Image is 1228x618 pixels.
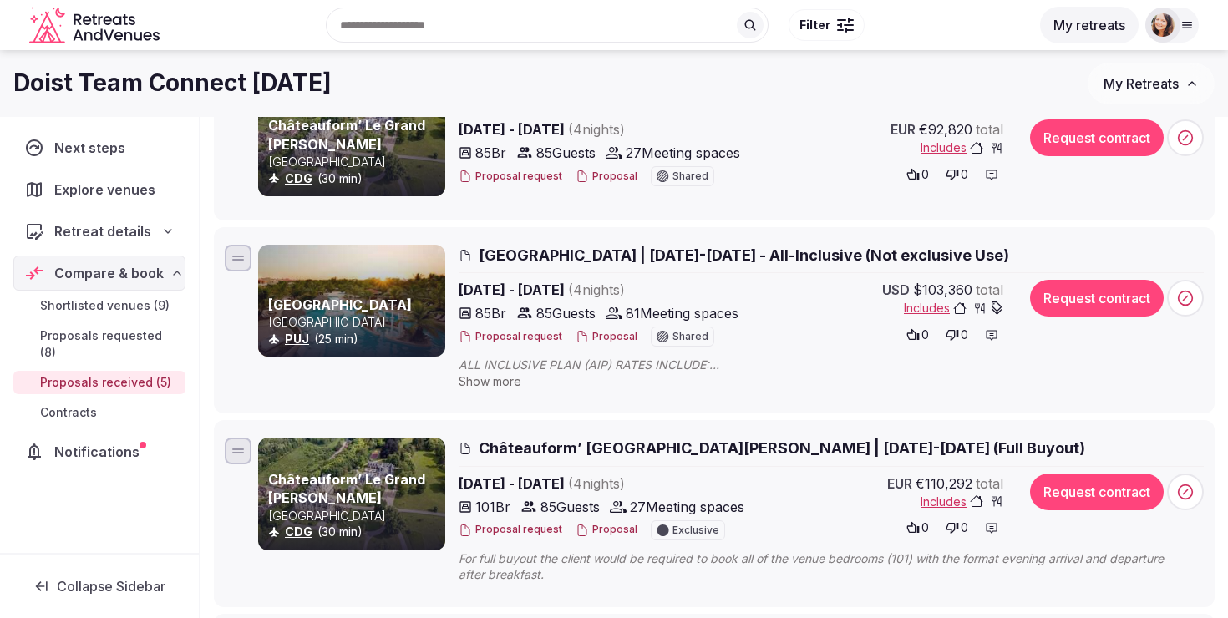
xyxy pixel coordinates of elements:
span: Compare & book [54,263,164,283]
span: €110,292 [916,474,972,494]
span: total [976,474,1003,494]
a: Proposals received (5) [13,371,185,394]
button: My retreats [1040,7,1139,43]
button: Request contract [1030,474,1164,510]
span: 85 Guests [536,303,596,323]
span: Exclusive [672,525,719,535]
button: Filter [789,9,865,41]
span: $103,360 [913,280,972,300]
h1: Doist Team Connect [DATE] [13,67,332,99]
a: Visit the homepage [29,7,163,44]
p: [GEOGRAPHIC_DATA] [268,314,442,331]
span: Show more [459,374,521,388]
span: ( 4 night s ) [568,281,625,298]
button: 0 [941,516,973,539]
span: Retreat details [54,221,151,241]
button: Proposal [576,523,637,537]
button: 0 [901,163,934,186]
span: EUR [891,119,916,139]
span: total [976,119,1003,139]
button: 0 [941,323,973,347]
span: 27 Meeting spaces [630,497,744,517]
a: Shortlisted venues (9) [13,294,185,317]
button: Proposal [576,170,637,184]
span: [DATE] - [DATE] [459,474,753,494]
span: 0 [961,327,968,343]
button: Request contract [1030,119,1164,156]
span: 85 Br [475,303,506,323]
span: 0 [921,327,929,343]
span: Notifications [54,442,146,462]
span: ALL INCLUSIVE PLAN (AIP) RATES INCLUDE: - Unlimited liquors & house wines by the Glass From the a... [459,357,1204,373]
a: CDG [285,171,312,185]
span: Proposals received (5) [40,374,171,391]
button: CDG [285,524,312,540]
button: PUJ [285,331,309,347]
a: PUJ [285,332,309,346]
span: Explore venues [54,180,162,200]
span: ( 4 night s ) [568,121,625,138]
span: [GEOGRAPHIC_DATA] | [DATE]-[DATE] - All-Inclusive (Not exclusive Use) [479,245,1009,266]
button: Proposal request [459,170,562,184]
span: 85 Br [475,143,506,163]
a: [GEOGRAPHIC_DATA] [268,296,412,313]
span: Shared [672,332,708,342]
span: Proposals requested (8) [40,327,179,361]
button: My Retreats [1088,63,1215,104]
button: 0 [901,323,934,347]
div: (30 min) [268,170,442,187]
button: Includes [921,139,1003,156]
span: 101 Br [475,497,510,517]
button: Proposal request [459,330,562,344]
a: Proposals requested (8) [13,324,185,364]
span: Collapse Sidebar [57,578,165,595]
svg: Retreats and Venues company logo [29,7,163,44]
a: Contracts [13,401,185,424]
span: For full buyout the client would be required to book all of the venue bedrooms (101) with the for... [459,550,1204,583]
button: Includes [921,494,1003,510]
a: My retreats [1040,17,1139,33]
a: Explore venues [13,172,185,207]
button: Collapse Sidebar [13,568,185,605]
span: Châteauform’ [GEOGRAPHIC_DATA][PERSON_NAME] | [DATE]-[DATE] (Full Buyout) [479,438,1085,458]
span: Next steps [54,138,132,158]
span: My Retreats [1104,75,1179,92]
a: CDG [285,524,312,539]
img: rikke [1151,13,1175,37]
span: total [976,280,1003,300]
span: ( 4 night s ) [568,475,625,492]
span: Shared [672,171,708,181]
span: [DATE] - [DATE] [459,280,753,300]
div: (25 min) [268,331,442,347]
button: 0 [901,516,934,539]
span: [DATE] - [DATE] [459,119,753,139]
a: Châteauform’ Le Grand [PERSON_NAME] [268,471,425,506]
span: USD [882,280,910,300]
button: Proposal [576,330,637,344]
span: Shortlisted venues (9) [40,297,170,314]
span: 85 Guests [540,497,600,517]
a: Next steps [13,130,185,165]
button: Proposal request [459,523,562,537]
a: Notifications [13,434,185,469]
button: 0 [941,163,973,186]
p: [GEOGRAPHIC_DATA] [268,154,442,170]
span: 0 [961,166,968,183]
button: Includes [904,300,1003,317]
span: 27 Meeting spaces [626,143,740,163]
span: Contracts [40,404,97,421]
span: EUR [887,474,912,494]
span: 0 [921,519,929,536]
div: (30 min) [268,524,442,540]
span: 0 [921,166,929,183]
a: Châteauform’ Le Grand [PERSON_NAME] [268,117,425,152]
span: 85 Guests [536,143,596,163]
p: [GEOGRAPHIC_DATA] [268,508,442,524]
span: 0 [961,519,968,536]
span: 81 Meeting spaces [626,303,738,323]
button: Request contract [1030,280,1164,317]
button: CDG [285,170,312,187]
